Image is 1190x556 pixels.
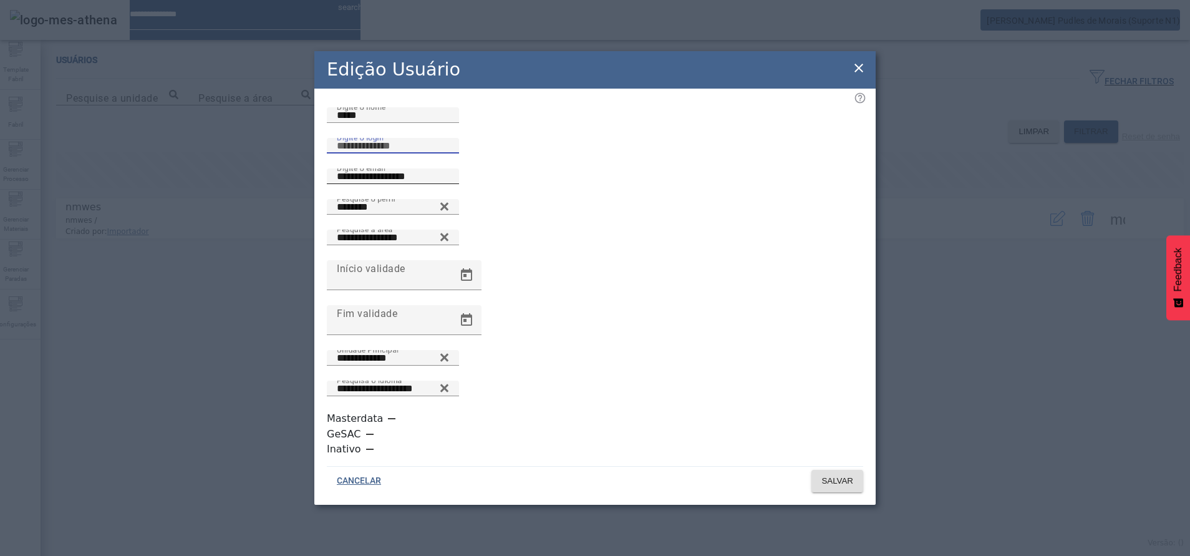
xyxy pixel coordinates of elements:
input: Number [337,200,449,215]
mat-label: Digite o nome [337,102,385,111]
input: Number [337,230,449,245]
button: Open calendar [452,305,481,335]
input: Number [337,381,449,396]
label: Masterdata [327,411,385,426]
h2: Edição Usuário [327,56,460,83]
label: Inativo [327,442,364,457]
mat-label: Unidade Principal [337,345,399,354]
mat-label: Pesquise o perfil [337,194,395,203]
mat-label: Pesquisa o idioma [337,376,402,384]
input: Number [337,351,449,366]
mat-label: Início validade [337,262,405,274]
span: CANCELAR [337,475,381,487]
mat-label: Pesquise a área [337,225,393,233]
mat-label: Fim validade [337,307,397,319]
span: SALVAR [821,475,853,487]
label: GeSAC [327,427,364,442]
mat-label: Digite o login [337,133,384,142]
span: Feedback [1173,248,1184,291]
button: SALVAR [811,470,863,492]
mat-label: Digite o email [337,163,385,172]
button: Feedback - Mostrar pesquisa [1166,235,1190,320]
button: CANCELAR [327,470,391,492]
button: Open calendar [452,260,481,290]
